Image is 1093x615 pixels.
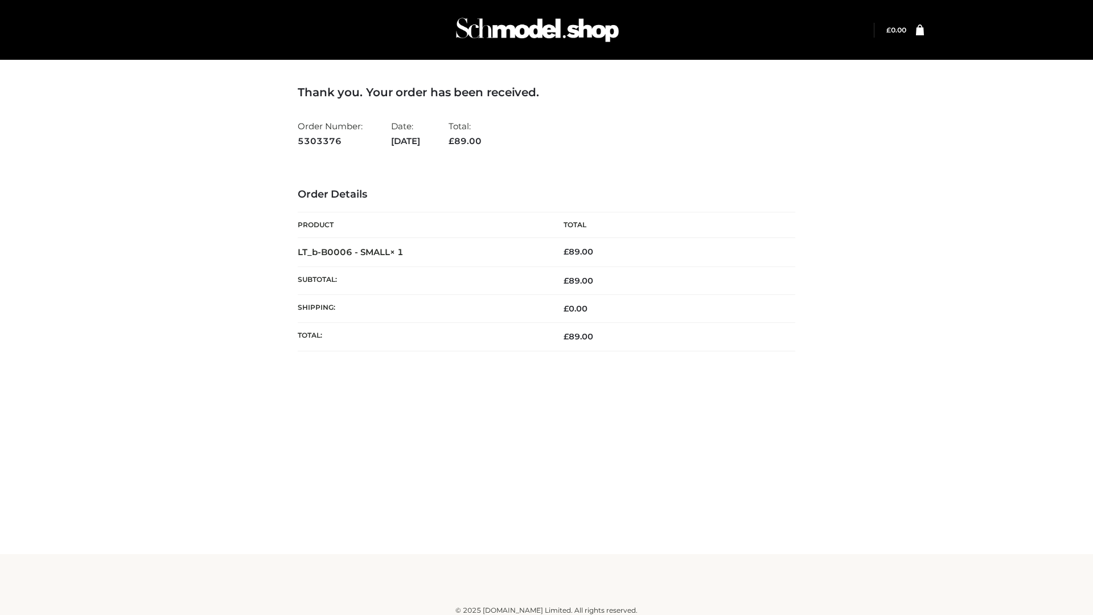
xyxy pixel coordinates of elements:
li: Total: [449,116,482,151]
li: Date: [391,116,420,151]
span: £ [564,247,569,257]
h3: Thank you. Your order has been received. [298,85,795,99]
span: £ [564,331,569,342]
bdi: 89.00 [564,247,593,257]
th: Subtotal: [298,266,546,294]
span: £ [564,304,569,314]
span: 89.00 [564,331,593,342]
th: Shipping: [298,295,546,323]
span: £ [886,26,891,34]
th: Total [546,212,795,238]
th: Product [298,212,546,238]
h3: Order Details [298,188,795,201]
span: 89.00 [564,276,593,286]
bdi: 0.00 [886,26,906,34]
strong: 5303376 [298,134,363,149]
img: Schmodel Admin 964 [452,7,623,52]
strong: [DATE] [391,134,420,149]
strong: LT_b-B0006 - SMALL [298,247,404,257]
th: Total: [298,323,546,351]
a: £0.00 [886,26,906,34]
span: 89.00 [449,136,482,146]
span: £ [449,136,454,146]
strong: × 1 [390,247,404,257]
li: Order Number: [298,116,363,151]
bdi: 0.00 [564,304,587,314]
span: £ [564,276,569,286]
